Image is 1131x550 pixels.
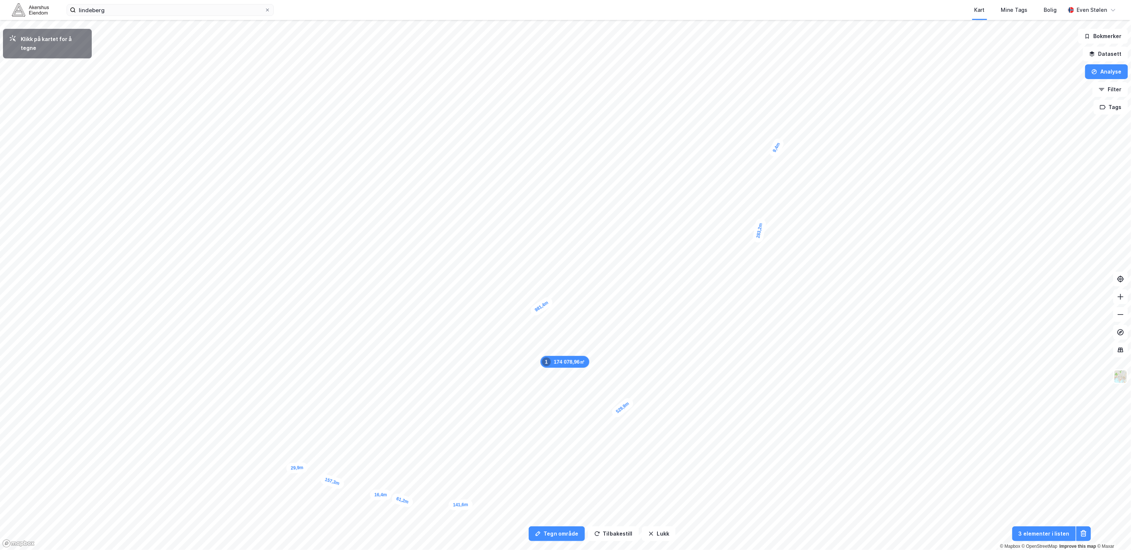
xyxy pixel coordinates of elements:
div: Map marker [370,490,391,500]
div: Kontrollprogram for chat [1094,515,1131,550]
div: Map marker [541,356,589,368]
div: Map marker [752,218,767,244]
div: Klikk på kartet for å tegne [21,35,86,52]
div: Mine Tags [1001,6,1028,14]
div: Map marker [286,462,308,473]
div: Map marker [610,396,635,419]
a: Improve this map [1060,544,1096,549]
button: Bokmerker [1078,29,1128,44]
img: Z [1114,370,1128,384]
div: Map marker [448,499,472,510]
div: Map marker [767,137,785,158]
div: Even Stølen [1077,6,1107,14]
div: Kart [975,6,985,14]
div: Map marker [319,473,345,490]
div: Bolig [1044,6,1057,14]
button: Tilbakestill [588,526,639,541]
button: Filter [1093,82,1128,97]
div: Map marker [391,492,414,509]
img: akershus-eiendom-logo.9091f326c980b4bce74ccdd9f866810c.svg [12,3,49,16]
button: Tegn område [529,526,585,541]
a: OpenStreetMap [1022,544,1058,549]
iframe: Chat Widget [1094,515,1131,550]
div: Map marker [529,295,554,318]
a: Mapbox homepage [2,539,35,548]
button: 3 elementer i listen [1012,526,1076,541]
button: Tags [1094,100,1128,115]
button: Datasett [1083,47,1128,61]
input: Søk på adresse, matrikkel, gårdeiere, leietakere eller personer [76,4,265,16]
div: 1 [542,357,551,366]
button: Analyse [1085,64,1128,79]
button: Lukk [642,526,676,541]
a: Mapbox [1000,544,1020,549]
